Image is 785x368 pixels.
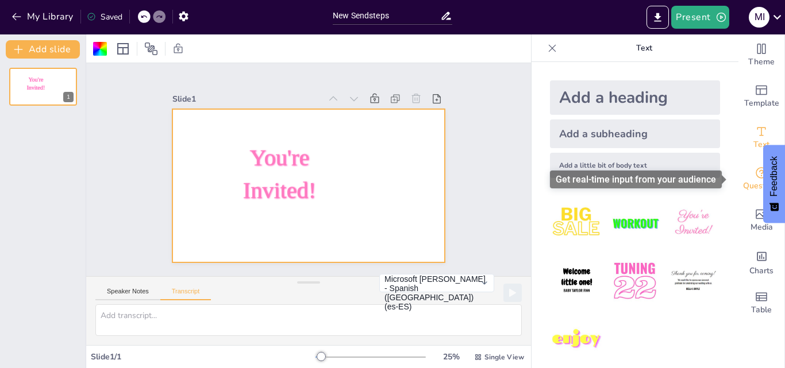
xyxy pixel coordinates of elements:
[6,40,80,59] button: Add slide
[561,34,727,62] p: Text
[550,153,720,178] div: Add a little bit of body text
[738,200,784,241] div: Add images, graphics, shapes or video
[550,171,722,188] div: Get real-time input from your audience
[144,42,158,56] span: Position
[333,7,440,24] input: Insert title
[160,288,211,300] button: Transcript
[95,288,160,300] button: Speaker Notes
[738,34,784,76] div: Change the overall theme
[379,274,494,292] button: Microsoft [PERSON_NAME] - Spanish ([GEOGRAPHIC_DATA]) (es-ES)
[91,351,315,362] div: Slide 1 / 1
[550,196,603,250] img: 1.jpeg
[769,156,779,196] span: Feedback
[751,221,773,234] span: Media
[243,145,315,203] span: You're Invited!
[667,254,720,308] img: 6.jpeg
[608,254,661,308] img: 5.jpeg
[753,138,769,151] span: Text
[550,80,720,115] div: Add a heading
[751,304,772,316] span: Table
[63,92,74,102] div: 1
[738,117,784,158] div: Add text boxes
[550,119,720,148] div: Add a subheading
[26,76,45,91] span: You're Invited!
[748,56,775,68] span: Theme
[9,68,77,106] div: You're Invited!1
[667,196,720,250] img: 3.jpeg
[671,6,729,29] button: Present
[484,352,524,362] span: Single View
[503,284,522,302] button: Play
[738,76,784,117] div: Add ready made slides
[172,94,321,104] div: Slide 1
[738,282,784,324] div: Add a table
[9,7,78,26] button: My Library
[743,180,780,192] span: Questions
[608,196,661,250] img: 2.jpeg
[114,40,132,58] div: Layout
[738,158,784,200] div: Get real-time input from your audience
[763,145,785,223] button: Feedback - Show survey
[749,265,774,277] span: Charts
[744,97,779,110] span: Template
[647,6,669,29] button: Export to PowerPoint
[87,11,122,22] div: Saved
[749,7,769,28] div: M I
[738,241,784,282] div: Add charts and graphs
[550,254,603,308] img: 4.jpeg
[437,351,465,362] div: 25 %
[550,313,603,366] img: 7.jpeg
[749,6,769,29] button: M I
